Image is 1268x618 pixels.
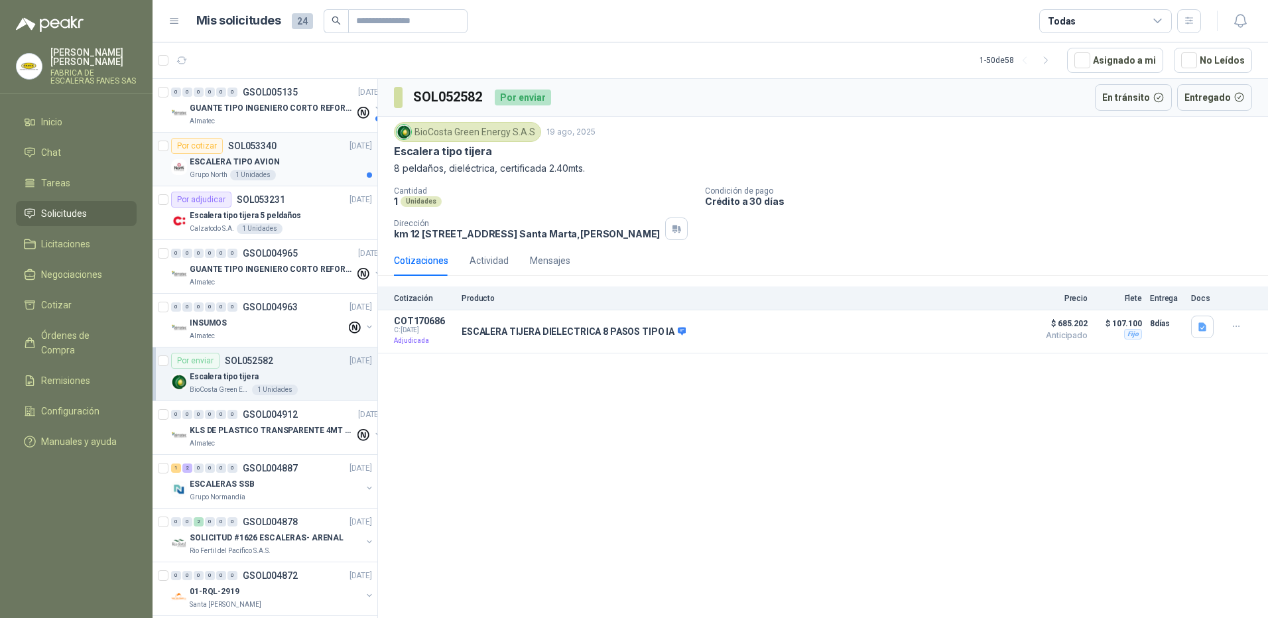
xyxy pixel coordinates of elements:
p: $ 107.100 [1096,316,1142,332]
p: GSOL004878 [243,517,298,526]
div: 0 [216,249,226,258]
p: GUANTE TIPO INGENIERO CORTO REFORZADO [190,102,355,115]
p: 1 [394,196,398,207]
div: BioCosta Green Energy S.A.S [394,122,541,142]
div: 1 [171,463,181,473]
a: Órdenes de Compra [16,323,137,363]
p: [DATE] [358,408,381,421]
div: 0 [182,517,192,526]
div: Mensajes [530,253,570,268]
span: Negociaciones [41,267,102,282]
p: Almatec [190,116,215,127]
a: 0 0 2 0 0 0 GSOL004878[DATE] Company LogoSOLICITUD #1626 ESCALERAS- ARENALRio Fertil del Pacífico... [171,514,375,556]
p: [DATE] [349,301,372,314]
a: Configuración [16,399,137,424]
div: 0 [205,88,215,97]
p: [DATE] [349,570,372,582]
p: Entrega [1150,294,1183,303]
img: Company Logo [171,159,187,175]
p: 01-RQL-2919 [190,586,239,598]
span: search [332,16,341,25]
img: Company Logo [171,589,187,605]
a: Por enviarSOL052582[DATE] Company LogoEscalera tipo tijeraBioCosta Green Energy S.A.S1 Unidades [153,347,377,401]
img: Company Logo [171,535,187,551]
p: [PERSON_NAME] [PERSON_NAME] [50,48,137,66]
p: Rio Fertil del Pacífico S.A.S. [190,546,271,556]
div: 0 [182,302,192,312]
button: No Leídos [1174,48,1252,73]
h1: Mis solicitudes [196,11,281,31]
div: 2 [194,517,204,526]
div: 0 [194,302,204,312]
p: SOL052582 [225,356,273,365]
a: Licitaciones [16,231,137,257]
img: Company Logo [171,267,187,282]
span: Chat [41,145,61,160]
a: Inicio [16,109,137,135]
div: 0 [171,88,181,97]
p: [DATE] [349,516,372,528]
p: SOL053340 [228,141,277,151]
div: 0 [205,517,215,526]
div: 0 [171,249,181,258]
div: 1 Unidades [237,223,283,234]
img: Company Logo [171,374,187,390]
p: Cotización [394,294,454,303]
button: En tránsito [1095,84,1172,111]
a: Por cotizarSOL053340[DATE] Company LogoESCALERA TIPO AVIONGrupo North1 Unidades [153,133,377,186]
img: Logo peakr [16,16,84,32]
div: 0 [205,302,215,312]
div: 0 [205,410,215,419]
span: Cotizar [41,298,72,312]
p: [DATE] [349,462,372,475]
p: Grupo North [190,170,227,180]
p: Escalera tipo tijera [394,145,491,158]
a: Por adjudicarSOL053231[DATE] Company LogoEscalera tipo tijera 5 peldañosCalzatodo S.A.1 Unidades [153,186,377,240]
p: Escalera tipo tijera 5 peldaños [190,210,301,222]
p: ESCALERA TIPO AVION [190,156,280,168]
p: [DATE] [349,140,372,153]
div: 0 [216,463,226,473]
img: Company Logo [171,428,187,444]
div: 0 [216,571,226,580]
a: Solicitudes [16,201,137,226]
div: 0 [171,517,181,526]
span: Configuración [41,404,99,418]
div: 0 [227,463,237,473]
span: Remisiones [41,373,90,388]
div: 0 [194,88,204,97]
p: KLS DE PLASTICO TRANSPARENTE 4MT CAL 4 Y CINTA TRA [190,424,355,437]
div: Por cotizar [171,138,223,154]
p: Almatec [190,277,215,288]
div: Por adjudicar [171,192,231,208]
p: Almatec [190,331,215,341]
p: 19 ago, 2025 [546,126,596,139]
div: 0 [182,410,192,419]
p: Adjudicada [394,334,454,347]
p: SOLICITUD #1626 ESCALERAS- ARENAL [190,532,344,544]
div: 0 [182,249,192,258]
p: Producto [462,294,1013,303]
div: 0 [227,410,237,419]
div: 2 [182,463,192,473]
div: 0 [171,571,181,580]
a: 0 0 0 0 0 0 GSOL004912[DATE] Company LogoKLS DE PLASTICO TRANSPARENTE 4MT CAL 4 Y CINTA TRAAlmatec [171,406,383,449]
p: Docs [1191,294,1218,303]
p: GSOL004963 [243,302,298,312]
div: 0 [205,463,215,473]
div: 0 [182,571,192,580]
p: Almatec [190,438,215,449]
p: GSOL004912 [243,410,298,419]
div: 0 [216,517,226,526]
div: 1 Unidades [230,170,276,180]
img: Company Logo [171,105,187,121]
a: Manuales y ayuda [16,429,137,454]
div: Unidades [401,196,442,207]
p: 8 peldaños, dieléctrica, certificada 2.40mts. [394,161,1252,176]
p: INSUMOS [190,317,227,330]
div: 1 Unidades [252,385,298,395]
p: BioCosta Green Energy S.A.S [190,385,249,395]
span: Tareas [41,176,70,190]
p: GSOL004872 [243,571,298,580]
a: Cotizar [16,292,137,318]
